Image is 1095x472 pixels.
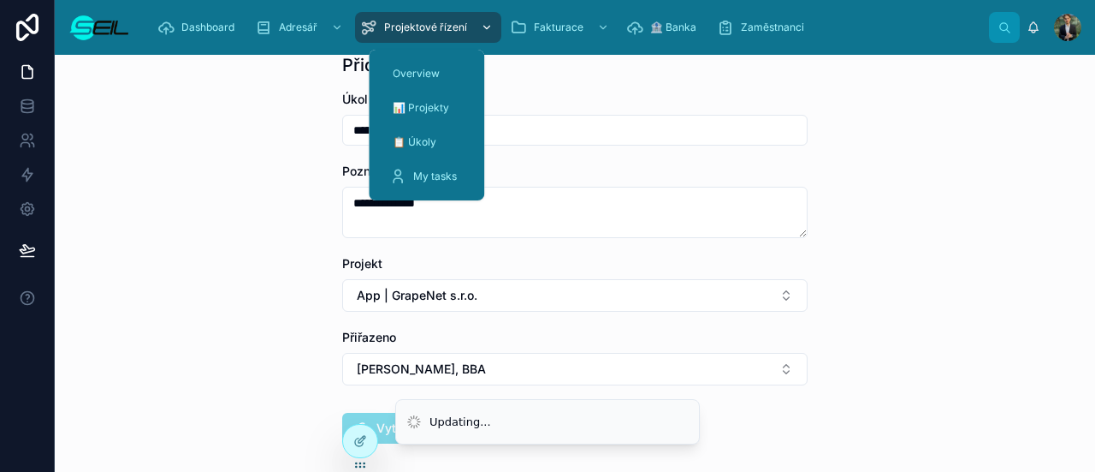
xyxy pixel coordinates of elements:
a: 🏦 Banka [621,12,708,43]
span: Projektové řízení [384,21,467,34]
span: Projekt [342,256,382,271]
a: Dashboard [152,12,246,43]
div: scrollable content [144,9,989,46]
span: 🏦 Banka [650,21,696,34]
span: Poznámky [342,164,401,178]
span: Dashboard [181,21,234,34]
span: 📊 Projekty [393,101,449,115]
div: Updating... [429,414,491,431]
h1: Přidělit nový úkol [342,53,483,77]
a: Zaměstnanci [712,12,816,43]
span: Adresář [279,21,317,34]
button: Select Button [342,279,808,312]
a: Projektové řízení [355,12,501,43]
a: 📊 Projekty [379,93,474,123]
span: Overview [393,67,440,81]
span: My tasks [413,170,457,183]
a: Fakturace [505,12,618,43]
span: Úkol [342,92,368,106]
button: Select Button [342,353,808,385]
a: 📋 Úkoly [379,127,474,158]
span: App | GrapeNet s.r.o. [357,287,477,304]
span: 📋 Úkoly [393,135,436,149]
span: [PERSON_NAME], BBA [357,361,486,378]
a: My tasks [379,161,474,192]
span: Zaměstnanci [741,21,804,34]
span: Přiřazeno [342,330,396,344]
a: Overview [379,58,474,89]
img: App logo [68,14,130,41]
span: Fakturace [534,21,583,34]
a: Adresář [250,12,352,43]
